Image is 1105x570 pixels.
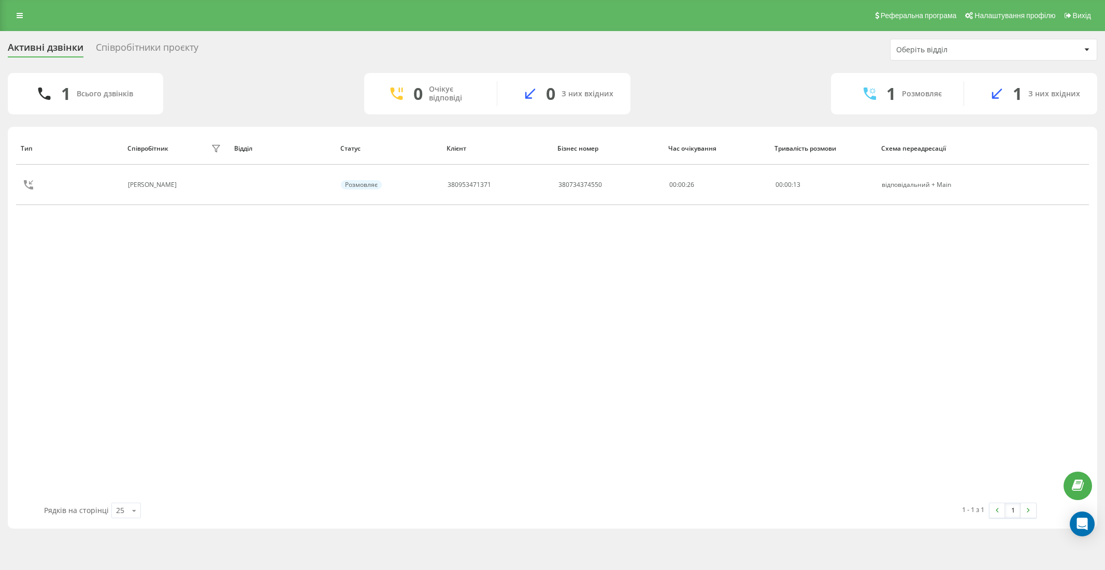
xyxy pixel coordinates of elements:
div: 0 [413,84,423,104]
span: 13 [793,180,800,189]
div: Час очікування [668,145,765,152]
span: Рядків на сторінці [44,505,109,515]
div: Співробітник [127,145,168,152]
div: Очікує відповіді [429,85,481,103]
div: [PERSON_NAME] [128,181,179,188]
div: Клієнт [447,145,548,152]
span: 00 [784,180,792,189]
div: 1 - 1 з 1 [962,504,984,515]
span: Вихід [1073,11,1091,20]
div: Відділ [234,145,331,152]
div: Розмовляє [902,90,942,98]
a: 1 [1005,503,1021,518]
div: 00:00:26 [669,181,764,188]
div: Тривалість розмови [774,145,871,152]
div: Статус [340,145,437,152]
div: 1 [61,84,70,104]
span: 00 [776,180,783,189]
div: 1 [1013,84,1022,104]
div: З них вхідних [562,90,613,98]
span: Реферальна програма [881,11,957,20]
div: 0 [546,84,555,104]
div: 25 [116,505,124,516]
div: Open Intercom Messenger [1070,511,1095,536]
span: Налаштування профілю [974,11,1055,20]
div: Схема переадресації [881,145,978,152]
div: 380734374550 [558,181,602,188]
div: Співробітники проєкту [96,42,198,58]
div: Розмовляє [341,180,382,189]
div: Всього дзвінків [77,90,133,98]
div: Бізнес номер [557,145,658,152]
div: відповідальний + Main [882,181,977,188]
div: Тип [21,145,118,152]
div: 380953471371 [448,181,491,188]
div: Активні дзвінки [8,42,83,58]
div: Оберіть відділ [896,46,1020,54]
div: 1 [886,84,896,104]
div: З них вхідних [1028,90,1080,98]
div: : : [776,181,800,188]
